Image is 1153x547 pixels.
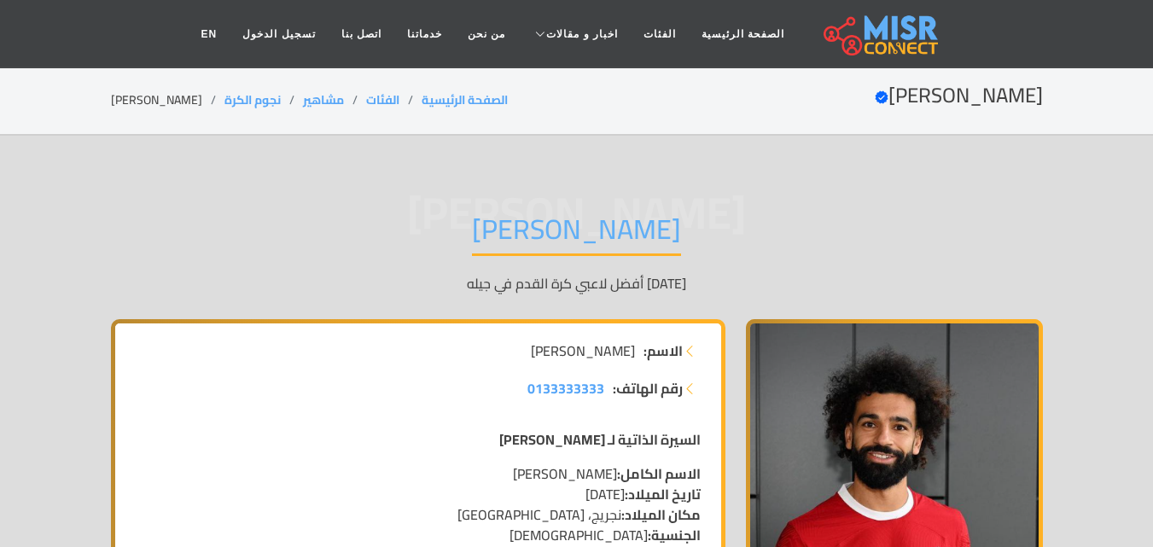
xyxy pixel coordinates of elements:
a: تسجيل الدخول [230,18,328,50]
li: [PERSON_NAME] [111,91,224,109]
a: نجوم الكرة [224,89,281,111]
a: الفئات [631,18,689,50]
strong: رقم الهاتف: [613,378,683,399]
h2: [PERSON_NAME] [875,84,1043,108]
a: اتصل بنا [329,18,394,50]
a: خدماتنا [394,18,455,50]
a: الفئات [366,89,399,111]
a: مشاهير [303,89,344,111]
a: الصفحة الرئيسية [689,18,797,50]
svg: Verified account [875,90,888,104]
a: 0133333333 [527,378,604,399]
strong: الاسم الكامل: [617,461,701,486]
a: الصفحة الرئيسية [422,89,508,111]
span: 0133333333 [527,375,604,401]
span: [PERSON_NAME] [531,340,635,361]
img: main.misr_connect [824,13,938,55]
strong: مكان الميلاد: [621,502,701,527]
strong: تاريخ الميلاد: [625,481,701,507]
strong: السيرة الذاتية لـ [PERSON_NAME] [499,427,701,452]
p: [DATE] أفضل لاعبي كرة القدم في جيله [111,273,1043,294]
strong: الاسم: [643,340,683,361]
span: اخبار و مقالات [546,26,618,42]
h1: [PERSON_NAME] [472,212,681,256]
a: EN [189,18,230,50]
a: اخبار و مقالات [518,18,631,50]
a: من نحن [455,18,518,50]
